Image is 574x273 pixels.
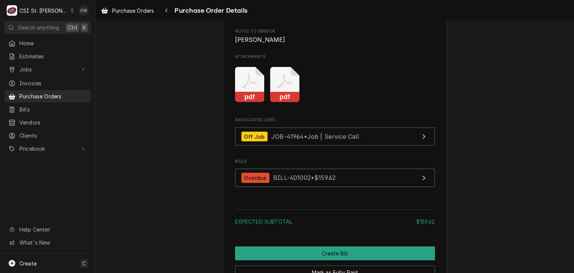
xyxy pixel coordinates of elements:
button: Search anythingCtrlK [4,21,91,34]
div: Off Job [241,132,268,142]
span: Purchase Orders [19,92,87,100]
div: Bills [235,159,435,191]
div: CSI St. Louis's Avatar [7,5,17,16]
a: Vendors [4,116,91,129]
button: Create Bill [235,246,435,260]
span: Associated Jobs [235,117,435,123]
span: Pricebook [19,145,76,153]
span: What's New [19,239,86,246]
div: Button Group Row [235,246,435,260]
span: Estimates [19,52,87,60]
a: Purchase Orders [4,90,91,102]
a: Invoices [4,77,91,89]
span: Clients [19,132,87,139]
span: Attachments [235,61,435,108]
a: Purchase Orders [98,4,157,17]
div: DW [78,5,89,16]
span: Bills [19,105,87,113]
button: Navigate back [160,4,172,16]
span: Search anything [18,24,59,31]
div: CSI St. [PERSON_NAME] [19,7,68,15]
span: BILL-401002 • $159.62 [273,174,336,181]
span: Jobs [19,65,76,73]
div: Dyane Weber's Avatar [78,5,89,16]
div: Overdue [241,173,269,183]
a: Estimates [4,50,91,62]
a: Home [4,37,91,49]
span: Ctrl [68,24,77,31]
a: Go to Jobs [4,63,91,76]
span: Attachments [235,54,435,60]
div: Subtotal [235,218,435,226]
span: JOB-41964 • Job | Service Call [271,133,359,140]
span: K [83,24,86,31]
span: Invoices [19,79,87,87]
a: View Job [235,128,435,146]
div: Associated Jobs [235,117,435,149]
div: Notes to Vendor [235,28,435,45]
div: C [7,5,17,16]
button: pdf [235,67,265,102]
span: Home [19,39,87,47]
span: Notes to Vendor [235,36,435,45]
a: Go to What's New [4,236,91,249]
span: Bills [235,159,435,165]
a: Go to Help Center [4,223,91,236]
span: Notes to Vendor [235,28,435,34]
div: Attachments [235,54,435,108]
a: Bills [4,103,91,116]
span: Help Center [19,226,86,233]
span: Vendors [19,119,87,126]
div: Amount Summary [235,206,435,231]
button: pdf [270,67,300,102]
span: Expected Subtotal [235,218,293,225]
a: Clients [4,129,91,142]
span: Create [19,260,37,267]
span: C [82,260,86,267]
span: Purchase Order Details [172,6,247,16]
a: View Bill [235,169,435,187]
a: Go to Pricebook [4,142,91,155]
div: $159.62 [416,218,435,226]
span: [PERSON_NAME] [235,36,286,43]
span: Purchase Orders [112,7,154,15]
